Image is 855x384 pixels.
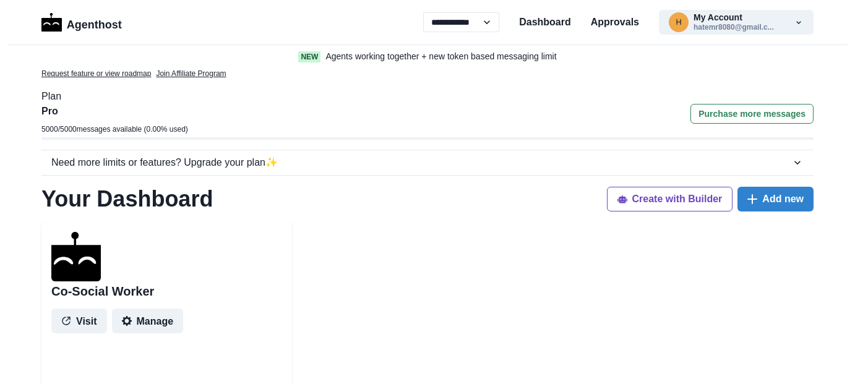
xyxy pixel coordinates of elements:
[156,68,226,79] a: Join Affiliate Program
[591,15,639,30] a: Approvals
[607,187,733,211] button: Create with Builder
[51,309,107,333] button: Visit
[737,187,814,211] button: Add new
[51,155,791,170] div: Need more limits or features? Upgrade your plan ✨
[690,104,814,124] button: Purchase more messages
[41,89,814,104] p: Plan
[272,50,583,63] a: NewAgents working together + new token based messaging limit
[51,232,101,281] img: agenthostmascotdark.ico
[112,309,184,333] button: Manage
[41,68,151,79] a: Request feature or view roadmap
[325,50,556,63] p: Agents working together + new token based messaging limit
[298,51,320,62] span: New
[41,186,213,212] h1: Your Dashboard
[690,104,814,137] a: Purchase more messages
[41,13,62,32] img: Logo
[519,15,571,30] a: Dashboard
[41,104,188,119] p: Pro
[41,124,188,135] p: 5000 / 5000 messages available ( 0.00 % used)
[659,10,814,35] button: hatemr8080@gmail.comMy Accounthatemr8080@gmail.c...
[41,12,122,33] a: LogoAgenthost
[67,12,122,33] p: Agenthost
[51,284,154,299] h2: Co-Social Worker
[41,150,814,175] button: Need more limits or features? Upgrade your plan✨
